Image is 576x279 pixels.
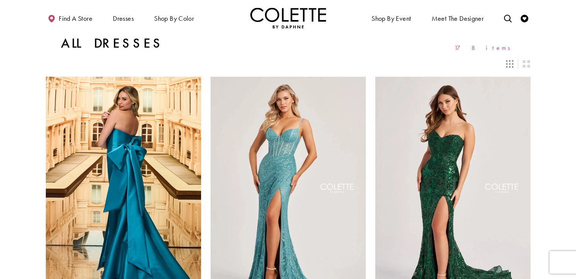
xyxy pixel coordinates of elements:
span: Switch layout to 3 columns [506,60,514,68]
div: Layout Controls [41,56,535,72]
h1: All Dresses [61,36,164,51]
span: 178 items [454,45,515,51]
span: Switch layout to 2 columns [523,60,530,68]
